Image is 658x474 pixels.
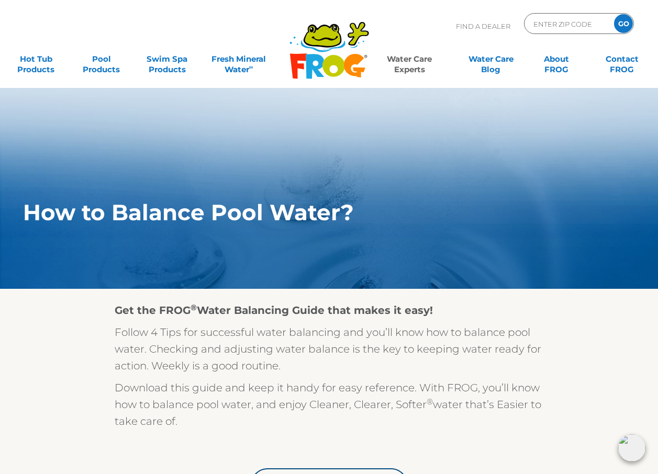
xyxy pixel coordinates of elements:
[115,379,544,430] p: Download this guide and keep it handy for easy reference. With FROG, you’ll know how to balance p...
[191,302,197,312] sup: ®
[427,397,433,407] sup: ®
[465,49,516,70] a: Water CareBlog
[597,49,648,70] a: ContactFROG
[368,49,451,70] a: Water CareExperts
[23,200,587,225] h1: How to Balance Pool Water?
[207,49,271,70] a: Fresh MineralWater∞
[614,14,633,33] input: GO
[456,13,510,39] p: Find A Dealer
[531,49,582,70] a: AboutFROG
[618,434,645,461] img: openIcon
[76,49,127,70] a: PoolProducts
[115,324,544,374] p: Follow 4 Tips for successful water balancing and you’ll know how to balance pool water. Checking ...
[249,63,253,71] sup: ∞
[532,16,603,31] input: Zip Code Form
[10,49,61,70] a: Hot TubProducts
[115,304,433,317] strong: Get the FROG Water Balancing Guide that makes it easy!
[141,49,192,70] a: Swim SpaProducts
